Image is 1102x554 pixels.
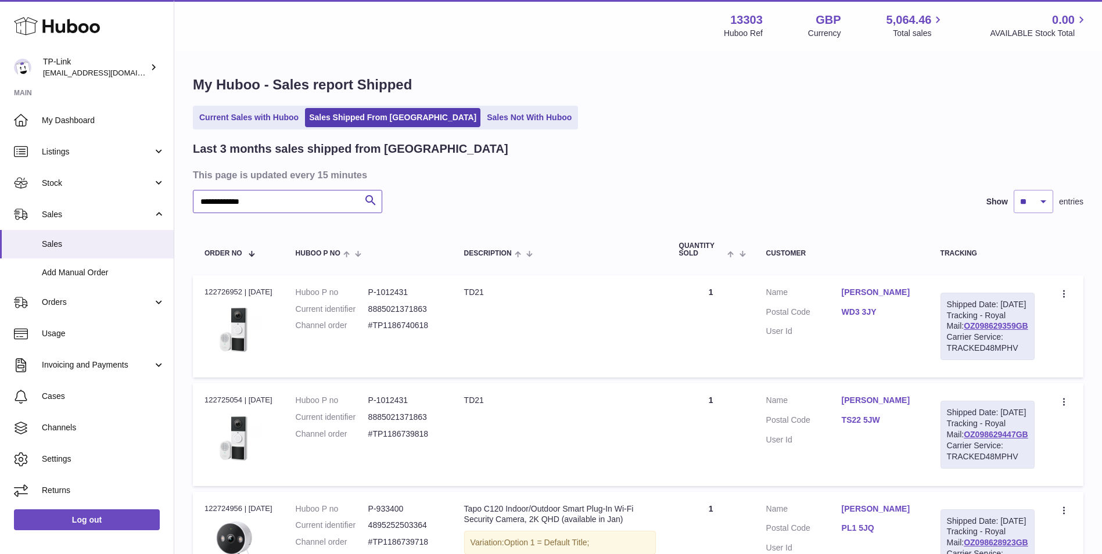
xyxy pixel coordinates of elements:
[14,59,31,76] img: internalAdmin-13303@internal.huboo.com
[42,422,165,433] span: Channels
[296,250,340,257] span: Huboo P no
[504,538,590,547] span: Option 1 = Default Title;
[368,537,441,548] dd: #TP1186739718
[842,523,917,534] a: PL1 5JQ
[766,415,842,429] dt: Postal Code
[368,412,441,423] dd: 8885021371863
[42,485,165,496] span: Returns
[990,28,1088,39] span: AVAILABLE Stock Total
[193,75,1083,94] h1: My Huboo - Sales report Shipped
[296,429,368,440] dt: Channel order
[886,12,945,39] a: 5,064.46 Total sales
[42,297,153,308] span: Orders
[296,287,368,298] dt: Huboo P no
[296,520,368,531] dt: Current identifier
[296,412,368,423] dt: Current identifier
[42,359,153,370] span: Invoicing and Payments
[667,383,755,485] td: 1
[42,267,165,278] span: Add Manual Order
[941,293,1035,360] div: Tracking - Royal Mail:
[766,542,842,553] dt: User Id
[193,168,1081,181] h3: This page is updated every 15 minutes
[947,299,1028,310] div: Shipped Date: [DATE]
[42,209,153,220] span: Sales
[464,287,656,298] div: TD21
[947,407,1028,418] div: Shipped Date: [DATE]
[368,429,441,440] dd: #TP1186739818
[766,307,842,321] dt: Postal Code
[464,395,656,406] div: TD21
[766,250,917,257] div: Customer
[766,326,842,337] dt: User Id
[483,108,576,127] a: Sales Not With Huboo
[42,328,165,339] span: Usage
[947,332,1028,354] div: Carrier Service: TRACKED48MPHV
[204,395,272,405] div: 122725054 | [DATE]
[808,28,841,39] div: Currency
[766,287,842,301] dt: Name
[305,108,480,127] a: Sales Shipped From [GEOGRAPHIC_DATA]
[204,301,263,359] img: 1727277818.jpg
[886,12,932,28] span: 5,064.46
[195,108,303,127] a: Current Sales with Huboo
[204,250,242,257] span: Order No
[964,321,1028,330] a: OZ098629359GB
[990,12,1088,39] a: 0.00 AVAILABLE Stock Total
[766,395,842,409] dt: Name
[941,250,1035,257] div: Tracking
[296,395,368,406] dt: Huboo P no
[204,409,263,467] img: 1727277818.jpg
[766,503,842,517] dt: Name
[464,503,656,526] div: Tapo C120 Indoor/Outdoor Smart Plug-In Wi-Fi Security Camera, 2K QHD (available in Jan)
[42,178,153,189] span: Stock
[724,28,763,39] div: Huboo Ref
[296,304,368,315] dt: Current identifier
[193,141,508,157] h2: Last 3 months sales shipped from [GEOGRAPHIC_DATA]
[842,307,917,318] a: WD3 3JY
[368,287,441,298] dd: P-1012431
[368,395,441,406] dd: P-1012431
[1059,196,1083,207] span: entries
[42,146,153,157] span: Listings
[679,242,725,257] span: Quantity Sold
[42,239,165,250] span: Sales
[941,401,1035,468] div: Tracking - Royal Mail:
[842,503,917,515] a: [PERSON_NAME]
[42,391,165,402] span: Cases
[1052,12,1075,28] span: 0.00
[42,454,165,465] span: Settings
[368,304,441,315] dd: 8885021371863
[947,440,1028,462] div: Carrier Service: TRACKED48MPHV
[842,395,917,406] a: [PERSON_NAME]
[964,430,1028,439] a: OZ098629447GB
[842,415,917,426] a: TS22 5JW
[204,503,272,514] div: 122724956 | [DATE]
[368,520,441,531] dd: 4895252503364
[816,12,841,28] strong: GBP
[14,509,160,530] a: Log out
[368,320,441,331] dd: #TP1186740618
[368,503,441,515] dd: P-933400
[964,538,1028,547] a: OZ098628923GB
[766,434,842,445] dt: User Id
[42,115,165,126] span: My Dashboard
[667,275,755,377] td: 1
[986,196,1008,207] label: Show
[947,516,1028,527] div: Shipped Date: [DATE]
[766,523,842,537] dt: Postal Code
[893,28,945,39] span: Total sales
[842,287,917,298] a: [PERSON_NAME]
[43,68,171,77] span: [EMAIL_ADDRESS][DOMAIN_NAME]
[204,287,272,297] div: 122726952 | [DATE]
[43,56,148,78] div: TP-Link
[296,320,368,331] dt: Channel order
[296,537,368,548] dt: Channel order
[296,503,368,515] dt: Huboo P no
[464,250,512,257] span: Description
[730,12,763,28] strong: 13303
